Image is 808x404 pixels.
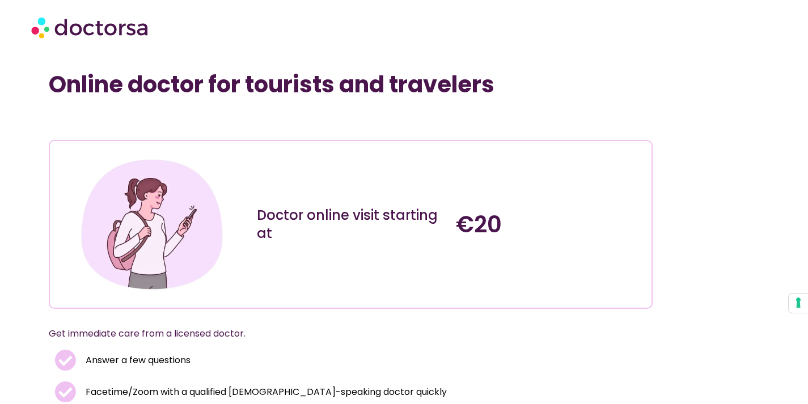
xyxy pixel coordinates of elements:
span: Answer a few questions [83,352,191,368]
h1: Online doctor for tourists and travelers [49,71,653,98]
div: Doctor online visit starting at [257,206,445,243]
button: Your consent preferences for tracking technologies [789,294,808,313]
p: Get immediate care from a licensed doctor. [49,326,626,342]
iframe: Customer reviews powered by Trustpilot [54,115,225,129]
span: Facetime/Zoom with a qualified [DEMOGRAPHIC_DATA]-speaking doctor quickly [83,384,447,400]
h4: €20 [456,211,644,238]
img: Illustration depicting a young woman in a casual outfit, engaged with her smartphone. She has a p... [77,150,227,300]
